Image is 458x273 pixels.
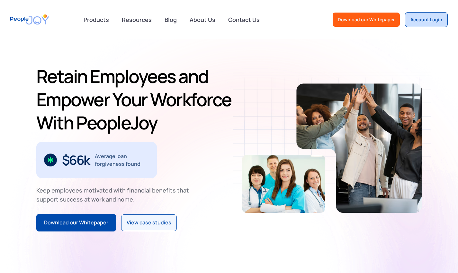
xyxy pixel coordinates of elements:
[118,13,156,27] a: Resources
[36,214,116,231] a: Download our Whitepaper
[80,13,113,26] div: Products
[36,65,237,134] h1: Retain Employees and Empower Your Workforce With PeopleJoy
[121,214,177,231] a: View case studies
[410,16,442,23] div: Account Login
[161,13,181,27] a: Blog
[62,155,90,165] div: $66k
[186,13,219,27] a: About Us
[242,155,325,213] img: Retain-Employees-PeopleJoy
[127,219,171,227] div: View case studies
[36,142,157,178] div: 2 / 3
[36,186,194,204] div: Keep employees motivated with financial benefits that support success at work and home.
[405,12,448,27] a: Account Login
[338,16,395,23] div: Download our Whitepaper
[296,83,422,213] img: Retain-Employees-PeopleJoy
[224,13,264,27] a: Contact Us
[10,10,49,29] a: home
[333,13,400,27] a: Download our Whitepaper
[44,219,108,227] div: Download our Whitepaper
[95,152,149,168] div: Average loan forgiveness found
